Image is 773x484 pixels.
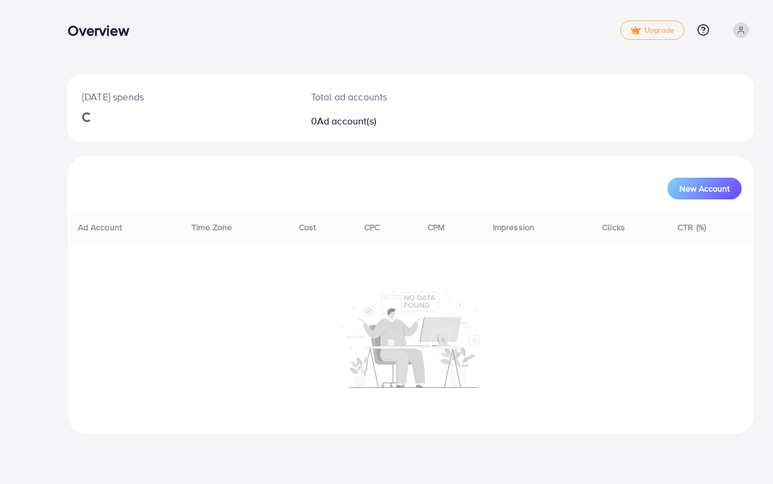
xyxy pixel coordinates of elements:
span: Ad account(s) [317,114,376,127]
p: Total ad accounts [311,89,454,104]
h2: 0 [311,115,454,127]
button: New Account [667,178,742,199]
span: Upgrade [630,26,674,35]
span: New Account [679,184,730,193]
h3: Overview [68,22,138,39]
img: tick [630,27,641,35]
a: tickUpgrade [620,21,684,40]
p: [DATE] spends [82,89,282,104]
